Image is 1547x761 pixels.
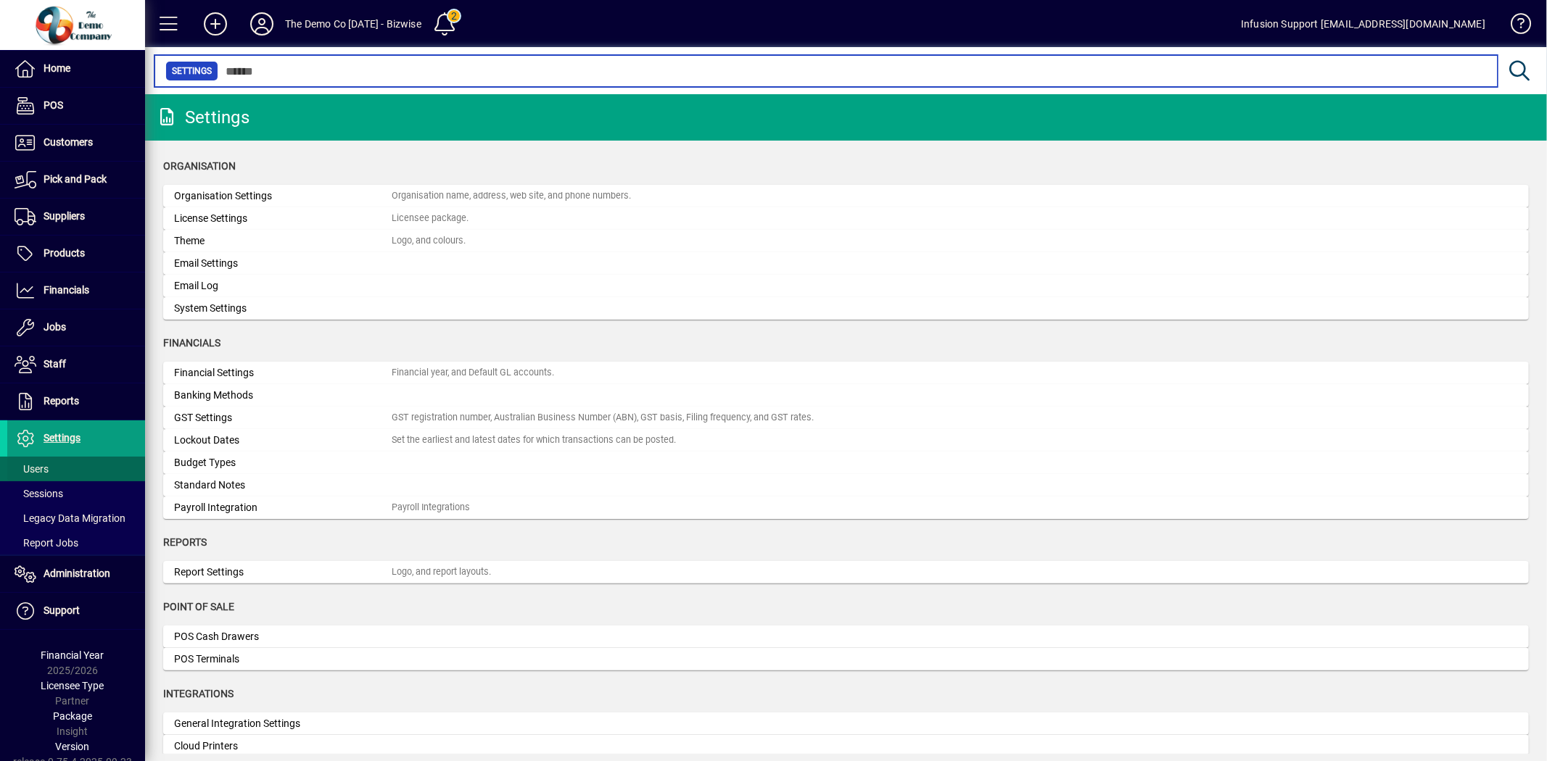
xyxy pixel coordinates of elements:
[44,210,85,222] span: Suppliers
[163,407,1529,429] a: GST SettingsGST registration number, Australian Business Number (ABN), GST basis, Filing frequenc...
[44,321,66,333] span: Jobs
[285,12,421,36] div: The Demo Co [DATE] - Bizwise
[7,162,145,198] a: Pick and Pack
[174,233,392,249] div: Theme
[174,565,392,580] div: Report Settings
[174,478,392,493] div: Standard Notes
[7,457,145,481] a: Users
[174,256,392,271] div: Email Settings
[163,252,1529,275] a: Email Settings
[7,273,145,309] a: Financials
[7,309,145,346] a: Jobs
[44,567,110,579] span: Administration
[174,716,392,731] div: General Integration Settings
[163,648,1529,670] a: POS Terminals
[392,234,466,248] div: Logo, and colours.
[174,629,392,644] div: POS Cash Drawers
[44,284,89,296] span: Financials
[163,429,1529,452] a: Lockout DatesSet the earliest and latest dates for which transactions can be posted.
[392,433,676,447] div: Set the earliest and latest dates for which transactions can be posted.
[174,388,392,403] div: Banking Methods
[163,452,1529,474] a: Budget Types
[7,51,145,87] a: Home
[392,366,554,380] div: Financial year, and Default GL accounts.
[163,712,1529,735] a: General Integration Settings
[163,536,207,548] span: Reports
[163,496,1529,519] a: Payroll IntegrationPayroll Integrations
[7,556,145,592] a: Administration
[7,199,145,235] a: Suppliers
[156,106,249,129] div: Settings
[1241,12,1485,36] div: Infusion Support [EMAIL_ADDRESS][DOMAIN_NAME]
[7,506,145,531] a: Legacy Data Migration
[44,395,79,407] span: Reports
[174,278,392,294] div: Email Log
[163,207,1529,230] a: License SettingsLicensee package.
[174,301,392,316] div: System Settings
[172,64,212,78] span: Settings
[392,501,470,515] div: Payroll Integrations
[7,531,145,555] a: Report Jobs
[163,625,1529,648] a: POS Cash Drawers
[7,125,145,161] a: Customers
[174,365,392,380] div: Financial Settings
[44,432,81,444] span: Settings
[163,337,220,349] span: Financials
[174,455,392,470] div: Budget Types
[174,433,392,448] div: Lockout Dates
[44,604,80,616] span: Support
[174,500,392,515] div: Payroll Integration
[239,11,285,37] button: Profile
[53,710,92,722] span: Package
[44,247,85,259] span: Products
[163,297,1529,320] a: System Settings
[163,185,1529,207] a: Organisation SettingsOrganisation name, address, web site, and phone numbers.
[44,358,66,370] span: Staff
[41,680,104,691] span: Licensee Type
[7,383,145,420] a: Reports
[15,512,125,524] span: Legacy Data Migration
[44,99,63,111] span: POS
[163,362,1529,384] a: Financial SettingsFinancial year, and Default GL accounts.
[163,735,1529,757] a: Cloud Printers
[163,160,236,172] span: Organisation
[392,565,491,579] div: Logo, and report layouts.
[392,212,469,225] div: Licensee package.
[163,561,1529,583] a: Report SettingsLogo, and report layouts.
[7,593,145,629] a: Support
[163,474,1529,496] a: Standard Notes
[1500,3,1529,50] a: Knowledge Base
[163,688,234,699] span: Integrations
[44,136,93,148] span: Customers
[163,230,1529,252] a: ThemeLogo, and colours.
[44,173,107,185] span: Pick and Pack
[7,236,145,272] a: Products
[41,649,104,661] span: Financial Year
[192,11,239,37] button: Add
[163,601,234,612] span: Point of Sale
[15,537,78,549] span: Report Jobs
[44,62,70,74] span: Home
[392,189,631,203] div: Organisation name, address, web site, and phone numbers.
[15,463,49,475] span: Users
[174,188,392,204] div: Organisation Settings
[163,384,1529,407] a: Banking Methods
[174,652,392,667] div: POS Terminals
[392,411,814,425] div: GST registration number, Australian Business Number (ABN), GST basis, Filing frequency, and GST r...
[7,88,145,124] a: POS
[174,211,392,226] div: License Settings
[7,346,145,383] a: Staff
[15,488,63,499] span: Sessions
[56,741,90,752] span: Version
[163,275,1529,297] a: Email Log
[7,481,145,506] a: Sessions
[174,739,392,754] div: Cloud Printers
[174,410,392,425] div: GST Settings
